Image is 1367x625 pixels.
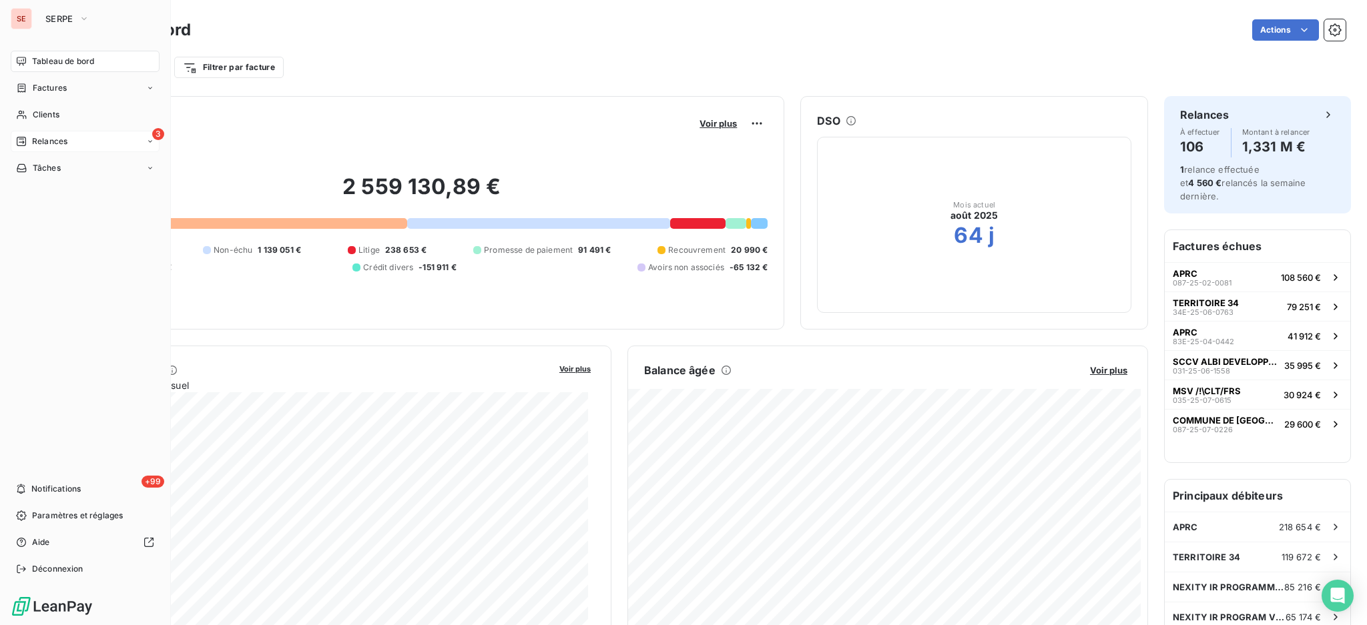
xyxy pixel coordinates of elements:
span: Non-échu [214,244,252,256]
a: Tableau de bord [11,51,160,72]
span: NEXITY IR PROGRAMMES GFI [1173,582,1284,592]
a: Aide [11,532,160,553]
span: Aide [32,536,50,548]
h2: 2 559 130,89 € [75,173,768,213]
span: APRC [1173,522,1198,532]
span: Montant à relancer [1242,128,1310,136]
span: Déconnexion [32,563,83,575]
span: Crédit divers [363,261,413,273]
span: 41 912 € [1288,331,1321,342]
span: 79 251 € [1287,301,1321,312]
img: Logo LeanPay [11,596,93,617]
span: -65 132 € [730,261,768,273]
span: 35 995 € [1284,360,1321,371]
h6: DSO [817,113,840,129]
span: Promesse de paiement [484,244,573,256]
span: SCCV ALBI DEVELOPPEMENT [1173,356,1279,367]
button: Voir plus [555,362,595,374]
div: Open Intercom Messenger [1322,580,1354,612]
button: APRC087-25-02-0081108 560 € [1165,262,1350,291]
span: 4 560 € [1188,177,1221,188]
span: Tableau de bord [32,55,94,67]
button: SCCV ALBI DEVELOPPEMENT031-25-06-155835 995 € [1165,350,1350,380]
span: 238 653 € [385,244,427,256]
button: Actions [1252,19,1319,41]
h6: Balance âgée [644,362,716,378]
span: Tâches [33,162,61,174]
span: Voir plus [700,118,737,129]
span: SERPE [45,13,73,24]
span: Recouvrement [668,244,726,256]
a: Tâches [11,157,160,179]
span: +99 [142,476,164,488]
span: À effectuer [1180,128,1220,136]
span: Chiffre d'affaires mensuel [75,378,550,392]
h6: Relances [1180,107,1229,123]
span: 34E-25-06-0763 [1173,308,1234,316]
span: Paramètres et réglages [32,510,123,522]
span: TERRITOIRE 34 [1173,552,1240,562]
button: Voir plus [1086,364,1131,376]
button: Filtrer par facture [174,57,284,78]
span: 30 924 € [1284,390,1321,400]
a: Factures [11,77,160,99]
span: 031-25-06-1558 [1173,367,1230,375]
span: 3 [152,128,164,140]
span: Avoirs non associés [648,261,724,273]
span: 108 560 € [1281,272,1321,283]
span: Relances [32,135,67,147]
div: SE [11,8,32,29]
span: Litige [358,244,380,256]
button: TERRITOIRE 3434E-25-06-076379 251 € [1165,291,1350,321]
a: Paramètres et réglages [11,505,160,526]
button: APRC83E-25-04-044241 912 € [1165,321,1350,350]
span: 119 672 € [1282,552,1321,562]
span: 035-25-07-0615 [1173,396,1232,404]
span: 20 990 € [731,244,768,256]
span: -151 911 € [419,261,457,273]
button: COMMUNE DE [GEOGRAPHIC_DATA]087-25-07-022629 600 € [1165,409,1350,438]
span: TERRITOIRE 34 [1173,297,1239,308]
span: Notifications [31,483,81,495]
span: Voir plus [1090,365,1127,376]
span: 087-25-02-0081 [1173,279,1232,287]
span: août 2025 [950,209,998,222]
span: relance effectuée et relancés la semaine dernière. [1180,164,1306,201]
span: 218 654 € [1279,522,1321,532]
a: 3Relances [11,131,160,152]
span: Clients [33,109,59,121]
h2: j [989,222,995,249]
button: MSV /!\CLT/FRS035-25-07-061530 924 € [1165,380,1350,409]
span: COMMUNE DE [GEOGRAPHIC_DATA] [1173,415,1279,426]
span: 1 [1180,164,1184,175]
span: 85 216 € [1284,582,1321,592]
span: APRC [1173,327,1197,338]
span: NEXITY IR PROGRAM VILLAGE SUD [1173,612,1286,622]
span: 087-25-07-0226 [1173,426,1233,434]
span: 83E-25-04-0442 [1173,338,1234,346]
span: 1 139 051 € [258,244,301,256]
h4: 1,331 M € [1242,136,1310,157]
span: Factures [33,82,67,94]
span: APRC [1173,268,1197,279]
h6: Principaux débiteurs [1165,480,1350,512]
button: Voir plus [696,117,741,129]
span: Mois actuel [953,201,995,209]
a: Clients [11,104,160,125]
h2: 64 [954,222,983,249]
h4: 106 [1180,136,1220,157]
span: Voir plus [559,364,591,374]
span: 91 491 € [578,244,611,256]
span: 29 600 € [1284,419,1321,430]
h6: Factures échues [1165,230,1350,262]
span: MSV /!\CLT/FRS [1173,386,1241,396]
span: 65 174 € [1286,612,1321,622]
